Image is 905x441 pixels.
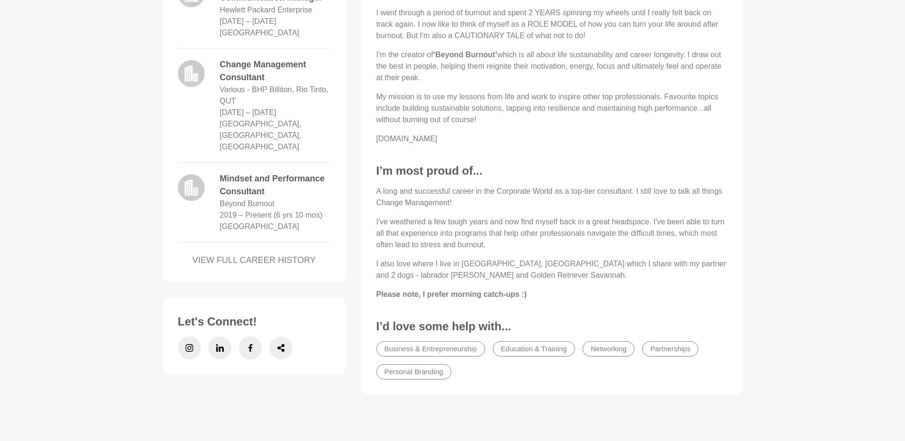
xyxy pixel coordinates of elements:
[220,108,277,116] time: [DATE] – [DATE]
[220,17,277,25] time: [DATE] – [DATE]
[220,58,331,84] dd: Change Management Consultant
[208,336,231,359] a: LinkedIn
[376,290,527,298] strong: Please note, I prefer morning catch-ups :)
[376,91,728,126] p: My mission is to use my lessons from life and work to inspire other top professionals. Favourite ...
[376,258,728,281] p: I also love where I live in [GEOGRAPHIC_DATA], [GEOGRAPHIC_DATA] which I share with my partner an...
[270,336,292,359] a: Share
[220,172,331,198] dd: Mindset and Performance Consultant
[220,84,331,107] dd: Various - BHP Billiton, Rio Tinto, QUT
[178,60,205,87] img: logo
[376,133,728,145] p: [DOMAIN_NAME]
[178,336,201,359] a: Instagram
[220,16,277,27] dd: 2015 – 2016
[220,210,322,221] dd: 2019 – Present (6 yrs 10 mos)
[433,51,497,59] strong: ‘Beyond Burnout’
[220,107,277,118] dd: 2011 – 2015
[376,164,728,178] h3: I’m most proud of...
[220,221,300,232] dd: [GEOGRAPHIC_DATA]
[220,118,331,153] dd: [GEOGRAPHIC_DATA], [GEOGRAPHIC_DATA], [GEOGRAPHIC_DATA]
[220,198,275,210] dd: Beyond Burnout
[376,216,728,251] p: I've weathered a few tough years and now find myself back in a great headspace. I've been able to...
[178,315,331,329] h3: Let's Connect!
[376,7,728,42] p: I went through a period of burnout and spent 2 YEARS spinning my wheels until I really felt back ...
[376,186,728,209] p: A long and successful career in the Corporate World as a top-tier consultant. I still love to tal...
[239,336,262,359] a: Facebook
[220,211,322,219] time: 2019 – Present (6 yrs 10 mos)
[376,49,728,84] p: I'm the creator of which is all about life sustainability and career longevity. I draw out the be...
[220,27,300,39] dd: [GEOGRAPHIC_DATA]
[220,4,312,16] dd: Hewlett Packard Enterprise
[178,174,205,201] img: logo
[178,254,331,267] a: VIEW FULL CAREER HISTORY
[376,319,728,334] h3: I’d love some help with...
